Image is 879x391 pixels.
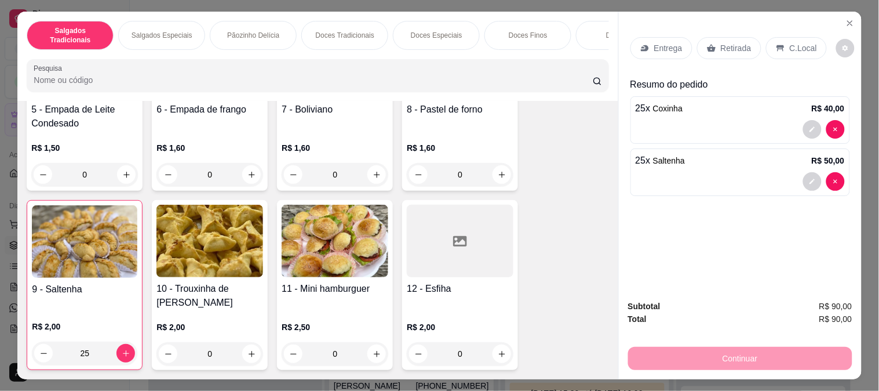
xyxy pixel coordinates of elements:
[411,31,462,40] p: Doces Especiais
[721,42,752,54] p: Retirada
[790,42,817,54] p: C.Local
[819,313,852,325] span: R$ 90,00
[156,103,263,117] h4: 6 - Empada de frango
[156,142,263,154] p: R$ 1,60
[32,321,137,332] p: R$ 2,00
[826,172,845,191] button: decrease-product-quantity
[409,165,428,184] button: decrease-product-quantity
[32,283,137,296] h4: 9 - Saltenha
[284,165,302,184] button: decrease-product-quantity
[819,300,852,313] span: R$ 90,00
[159,345,177,363] button: decrease-product-quantity
[156,321,263,333] p: R$ 2,00
[282,282,388,296] h4: 11 - Mini hamburguer
[630,78,850,92] p: Resumo do pedido
[407,321,513,333] p: R$ 2,00
[117,165,136,184] button: increase-product-quantity
[282,321,388,333] p: R$ 2,50
[654,42,683,54] p: Entrega
[493,165,511,184] button: increase-product-quantity
[407,142,513,154] p: R$ 1,60
[31,142,138,154] p: R$ 1,50
[812,155,845,166] p: R$ 50,00
[132,31,192,40] p: Salgados Especiais
[653,104,683,113] span: Coxinha
[156,205,263,277] img: product-image
[34,63,66,73] label: Pesquisa
[803,120,822,139] button: decrease-product-quantity
[34,74,593,86] input: Pesquisa
[34,344,53,363] button: decrease-product-quantity
[812,103,845,114] p: R$ 40,00
[227,31,279,40] p: Pãozinho Delícia
[636,102,683,115] p: 25 x
[606,31,633,40] p: Diversos
[156,282,263,310] h4: 10 - Trouxinha de [PERSON_NAME]
[628,302,661,311] strong: Subtotal
[282,205,388,277] img: product-image
[282,142,388,154] p: R$ 1,60
[242,165,261,184] button: increase-product-quantity
[37,26,104,45] p: Salgados Tradicionais
[407,103,513,117] h4: 8 - Pastel de forno
[116,344,135,363] button: increase-product-quantity
[34,165,52,184] button: decrease-product-quantity
[284,345,302,363] button: decrease-product-quantity
[316,31,374,40] p: Doces Tradicionais
[826,120,845,139] button: decrease-product-quantity
[159,165,177,184] button: decrease-product-quantity
[242,345,261,363] button: increase-product-quantity
[836,39,855,57] button: decrease-product-quantity
[653,156,685,165] span: Saltenha
[367,345,386,363] button: increase-product-quantity
[509,31,548,40] p: Doces Finos
[282,103,388,117] h4: 7 - Boliviano
[628,314,647,324] strong: Total
[636,154,685,168] p: 25 x
[32,205,137,278] img: product-image
[407,282,513,296] h4: 12 - Esfiha
[841,14,859,32] button: Close
[31,103,138,131] h4: 5 - Empada de Leite Condesado
[367,165,386,184] button: increase-product-quantity
[803,172,822,191] button: decrease-product-quantity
